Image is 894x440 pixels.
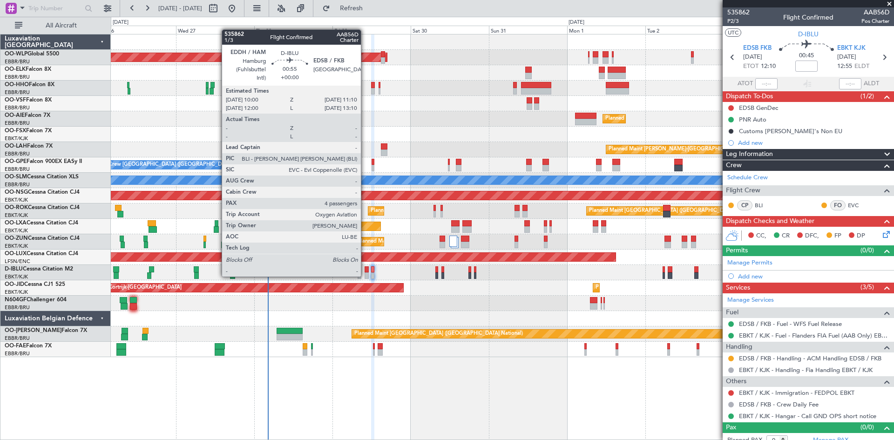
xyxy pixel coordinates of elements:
[726,307,738,318] span: Fuel
[5,251,78,257] a: OO-LUXCessna Citation CJ4
[5,297,67,303] a: N604GFChallenger 604
[5,74,30,81] a: EBBR/BRU
[5,212,28,219] a: EBKT/KJK
[28,1,82,15] input: Trip Number
[727,17,750,25] span: P2/3
[358,235,466,249] div: Planned Maint Kortrijk-[GEOGRAPHIC_DATA]
[755,78,778,89] input: --:--
[5,243,28,250] a: EBKT/KJK
[10,18,101,33] button: All Aircraft
[755,201,776,210] a: BLI
[5,143,27,149] span: OO-LAH
[5,236,28,241] span: OO-ZUN
[318,1,374,16] button: Refresh
[5,135,28,142] a: EBKT/KJK
[5,190,28,195] span: OO-NSG
[605,112,752,126] div: Planned Maint [GEOGRAPHIC_DATA] ([GEOGRAPHIC_DATA])
[5,251,27,257] span: OO-LUX
[727,7,750,17] span: 535862
[830,200,846,210] div: FO
[5,143,53,149] a: OO-LAHFalcon 7X
[5,328,87,333] a: OO-[PERSON_NAME]Falcon 7X
[725,28,741,37] button: UTC
[739,104,778,112] div: EDSB GenDec
[739,412,876,420] a: EBKT / KJK - Hangar - Call GND OPS short notice
[5,236,80,241] a: OO-ZUNCessna Citation CJ4
[861,17,889,25] span: Pos Charter
[5,289,28,296] a: EBKT/KJK
[5,273,28,280] a: EBKT/KJK
[5,166,30,173] a: EBBR/BRU
[5,196,28,203] a: EBKT/KJK
[238,219,347,233] div: Planned Maint Kortrijk-[GEOGRAPHIC_DATA]
[5,328,61,333] span: OO-[PERSON_NAME]
[739,389,854,397] a: EBKT / KJK - Immigration - FEDPOL EBKT
[761,62,776,71] span: 12:10
[726,422,736,433] span: Pax
[738,272,889,280] div: Add new
[805,231,819,241] span: DFC,
[5,220,78,226] a: OO-LXACessna Citation CJ4
[254,26,332,34] div: Thu 28
[726,342,752,352] span: Handling
[726,185,760,196] span: Flight Crew
[5,82,29,88] span: OO-HHO
[861,7,889,17] span: AAB56D
[5,128,52,134] a: OO-FSXFalcon 7X
[837,62,852,71] span: 12:55
[5,174,27,180] span: OO-SLM
[24,22,98,29] span: All Aircraft
[5,113,50,118] a: OO-AIEFalcon 7X
[864,79,879,88] span: ALDT
[5,227,28,234] a: EBKT/KJK
[739,366,873,374] a: EBKT / KJK - Handling - Fia Handling EBKT / KJK
[5,343,26,349] span: OO-FAE
[5,205,28,210] span: OO-ROK
[609,142,884,156] div: Planned Maint [PERSON_NAME]-[GEOGRAPHIC_DATA][PERSON_NAME] ([GEOGRAPHIC_DATA][PERSON_NAME])
[860,245,874,255] span: (0/0)
[332,5,371,12] span: Refresh
[834,231,841,241] span: FP
[5,297,27,303] span: N604GF
[5,190,80,195] a: OO-NSGCessna Citation CJ4
[5,104,30,111] a: EBBR/BRU
[726,376,746,387] span: Others
[354,327,523,341] div: Planned Maint [GEOGRAPHIC_DATA] ([GEOGRAPHIC_DATA] National)
[5,335,30,342] a: EBBR/BRU
[857,231,865,241] span: DP
[276,158,445,172] div: Planned Maint [GEOGRAPHIC_DATA] ([GEOGRAPHIC_DATA] National)
[589,204,736,218] div: Planned Maint [GEOGRAPHIC_DATA] ([GEOGRAPHIC_DATA])
[176,26,254,34] div: Wed 27
[5,97,26,103] span: OO-VSF
[799,51,814,61] span: 00:45
[5,159,27,164] span: OO-GPE
[283,127,391,141] div: Planned Maint Kortrijk-[GEOGRAPHIC_DATA]
[5,67,26,72] span: OO-ELK
[569,19,584,27] div: [DATE]
[727,296,774,305] a: Manage Services
[5,97,52,103] a: OO-VSFFalcon 8X
[97,26,176,34] div: Tue 26
[727,173,768,183] a: Schedule Crew
[854,62,869,71] span: ELDT
[783,13,833,22] div: Flight Confirmed
[5,266,73,272] a: D-IBLUCessna Citation M2
[726,245,748,256] span: Permits
[5,113,25,118] span: OO-AIE
[739,354,881,362] a: EDSB / FKB - Handling - ACM Handling EDSB / FKB
[5,82,54,88] a: OO-HHOFalcon 8X
[5,51,59,57] a: OO-WLPGlobal 5500
[113,19,129,27] div: [DATE]
[371,204,479,218] div: Planned Maint Kortrijk-[GEOGRAPHIC_DATA]
[743,62,759,71] span: ETOT
[743,53,762,62] span: [DATE]
[5,174,79,180] a: OO-SLMCessna Citation XLS
[738,79,753,88] span: ATOT
[5,58,30,65] a: EBBR/BRU
[739,332,889,339] a: EBKT / KJK - Fuel - Flanders FIA Fuel (AAB Only) EBKT / KJK
[726,216,814,227] span: Dispatch Checks and Weather
[726,149,773,160] span: Leg Information
[5,304,30,311] a: EBBR/BRU
[726,160,742,171] span: Crew
[5,282,65,287] a: OO-JIDCessna CJ1 525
